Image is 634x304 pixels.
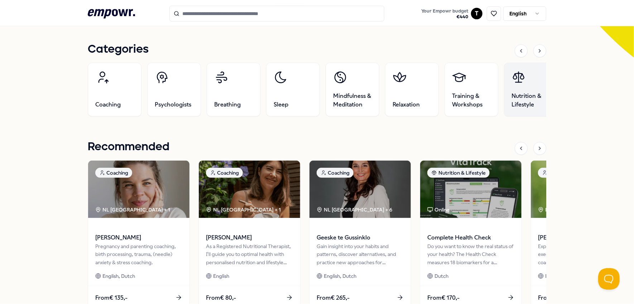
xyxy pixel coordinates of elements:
span: € 440 [421,14,468,20]
button: Your Empowr budget€440 [420,7,470,21]
span: English, Dutch [324,272,356,280]
a: Training & Workshops [445,63,498,117]
span: Mindfulness & Meditation [333,92,372,109]
a: Coaching [88,63,141,117]
img: package image [88,161,189,218]
span: Nutrition & Lifestyle [511,92,550,109]
a: Nutrition & Lifestyle [504,63,558,117]
div: Coaching [206,168,243,178]
div: Pregnancy and parenting coaching, birth processing, trauma, (needle) anxiety & stress coaching. [95,242,182,266]
span: From € 170,- [427,293,460,303]
div: Coaching [317,168,354,178]
h1: Recommended [88,138,169,156]
span: Your Empowr budget [421,8,468,14]
div: Online [427,206,450,214]
span: [PERSON_NAME] [206,233,293,242]
span: From € 135,- [95,293,128,303]
span: English, Dutch [102,272,135,280]
span: [PERSON_NAME] [538,233,625,242]
span: From € 210,- [538,293,571,303]
span: Sleep [274,100,288,109]
a: Your Empowr budget€440 [418,6,471,21]
div: Coaching [538,168,575,178]
div: Do you want to know the real status of your health? The Health Check measures 18 biomarkers for a... [427,242,514,266]
a: Breathing [207,63,260,117]
div: Gain insight into your habits and patterns, discover alternatives, and practice new approaches fo... [317,242,404,266]
img: package image [531,161,632,218]
div: NL [GEOGRAPHIC_DATA] + 1 [206,206,281,214]
div: Experienced top coach specializing in executive, career, and leadership coaching, helping profess... [538,242,625,266]
span: From € 265,- [317,293,350,303]
span: Psychologists [155,100,191,109]
a: Mindfulness & Meditation [326,63,379,117]
a: Relaxation [385,63,439,117]
a: Sleep [266,63,320,117]
div: Coaching [95,168,132,178]
span: Dutch [434,272,448,280]
span: From € 80,- [206,293,236,303]
span: Training & Workshops [452,92,491,109]
div: NL [GEOGRAPHIC_DATA] + 1 [95,206,170,214]
span: Complete Health Check [427,233,514,242]
span: Breathing [214,100,241,109]
div: As a Registered Nutritional Therapist, I'll guide you to optimal health with personalised nutriti... [206,242,293,266]
img: package image [420,161,522,218]
span: [PERSON_NAME] [95,233,182,242]
img: package image [199,161,300,218]
h1: Categories [88,41,149,58]
div: NL [GEOGRAPHIC_DATA] + 2 [538,206,614,214]
input: Search for products, categories or subcategories [169,6,384,22]
span: Coaching [95,100,121,109]
div: Nutrition & Lifestyle [427,168,490,178]
span: Relaxation [393,100,420,109]
span: English, Dutch [545,272,578,280]
iframe: Help Scout Beacon - Open [598,268,620,290]
span: English [213,272,229,280]
img: package image [309,161,411,218]
span: Geeske te Gussinklo [317,233,404,242]
button: T [471,8,482,19]
div: NL [GEOGRAPHIC_DATA] + 6 [317,206,392,214]
a: Psychologists [147,63,201,117]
